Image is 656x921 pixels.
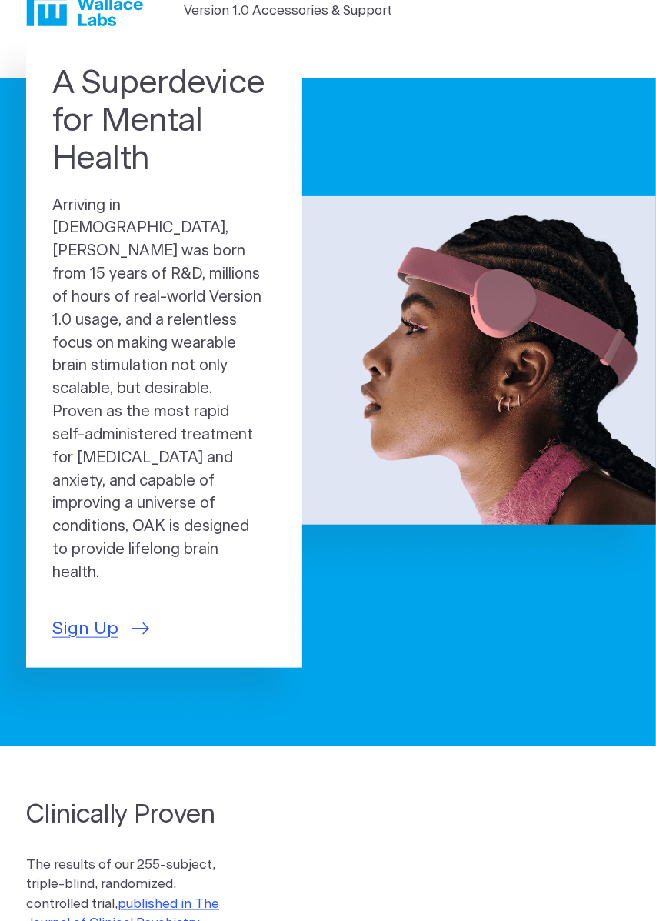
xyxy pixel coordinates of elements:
a: Sign Up [52,616,149,642]
h1: A Superdevice for Mental Health [52,65,276,179]
a: Version 1.0 Accessories & Support [184,1,392,21]
span: Sign Up [52,616,118,642]
p: Arriving in [DEMOGRAPHIC_DATA], [PERSON_NAME] was born from 15 years of R&D, millions of hours of... [52,195,276,585]
h2: Clinically Proven [26,798,223,833]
